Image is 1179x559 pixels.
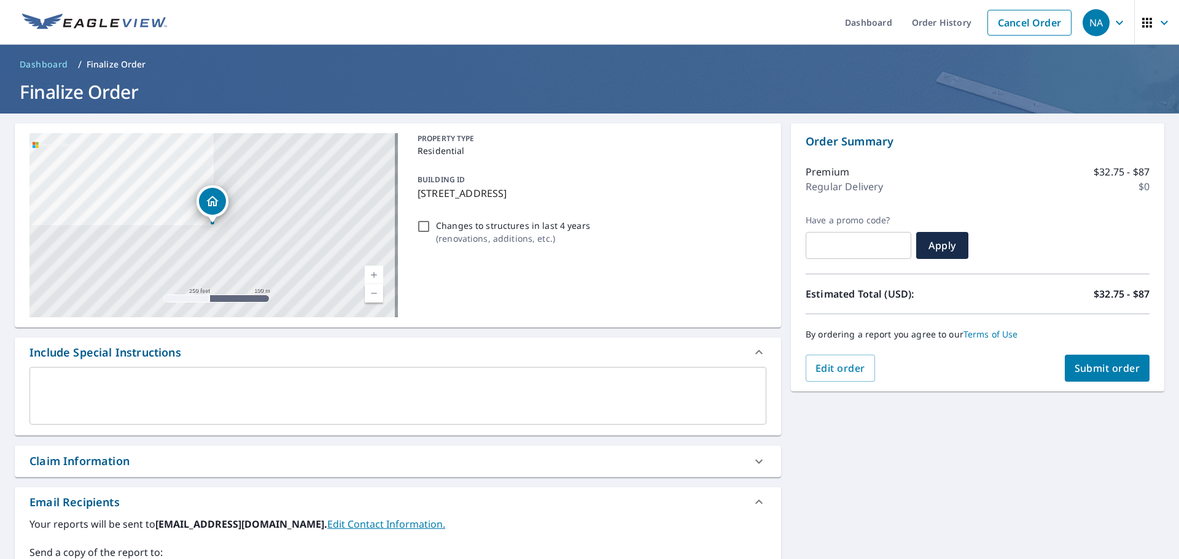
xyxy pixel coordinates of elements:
[1094,287,1150,301] p: $32.75 - $87
[1065,355,1150,382] button: Submit order
[327,517,445,531] a: EditContactInfo
[806,215,911,226] label: Have a promo code?
[365,266,383,284] a: Current Level 17, Zoom In
[987,10,1072,36] a: Cancel Order
[87,58,146,71] p: Finalize Order
[806,355,875,382] button: Edit order
[418,133,761,144] p: PROPERTY TYPE
[29,453,130,469] div: Claim Information
[15,55,1164,74] nav: breadcrumb
[926,239,959,252] span: Apply
[1083,9,1110,36] div: NA
[815,361,865,375] span: Edit order
[20,58,68,71] span: Dashboard
[806,133,1150,150] p: Order Summary
[29,344,181,361] div: Include Special Instructions
[29,494,120,511] div: Email Recipients
[418,186,761,201] p: [STREET_ADDRESS]
[806,164,849,179] p: Premium
[15,79,1164,104] h1: Finalize Order
[436,219,590,232] p: Changes to structures in last 4 years
[436,232,590,245] p: ( renovations, additions, etc. )
[196,185,228,223] div: Dropped pin, building 1, Residential property, 2605 Sarasota Dr Friendswood, TX 77546
[916,232,968,259] button: Apply
[22,13,167,32] img: EV Logo
[29,517,766,531] label: Your reports will be sent to
[806,329,1150,340] p: By ordering a report you agree to our
[1094,164,1150,179] p: $32.75 - $87
[15,55,73,74] a: Dashboard
[418,144,761,157] p: Residential
[15,337,781,367] div: Include Special Instructions
[15,445,781,477] div: Claim Information
[78,57,82,72] li: /
[806,287,978,301] p: Estimated Total (USD):
[15,487,781,517] div: Email Recipients
[1138,179,1150,194] p: $0
[365,284,383,303] a: Current Level 17, Zoom Out
[806,179,883,194] p: Regular Delivery
[1075,361,1140,375] span: Submit order
[155,517,327,531] b: [EMAIL_ADDRESS][DOMAIN_NAME].
[418,174,465,185] p: BUILDING ID
[963,328,1018,340] a: Terms of Use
